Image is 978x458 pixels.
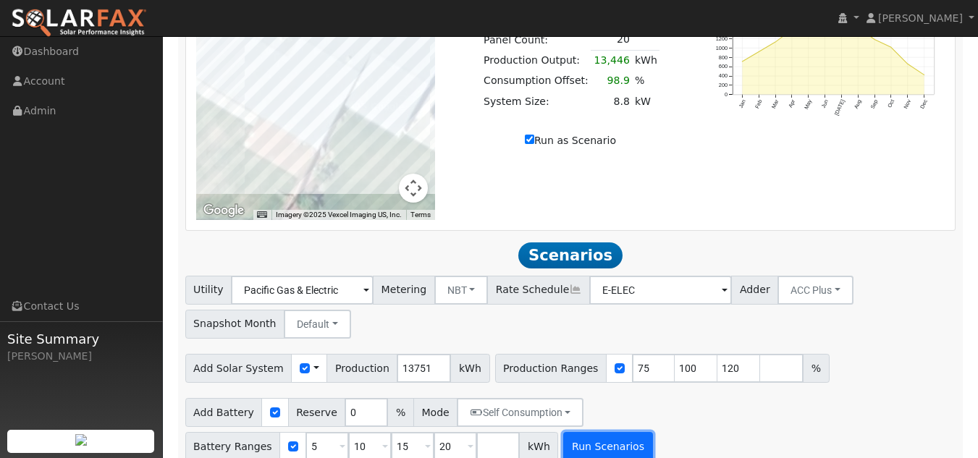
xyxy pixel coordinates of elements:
td: 20 [591,30,632,51]
td: kW [632,91,659,111]
span: kWh [450,354,489,383]
button: Default [284,310,351,339]
span: Mode [413,398,458,427]
circle: onclick="" [890,46,893,48]
span: % [803,354,829,383]
td: Production Output: [481,50,591,71]
span: Scenarios [518,242,622,268]
span: Utility [185,276,232,305]
button: Keyboard shortcuts [257,210,267,220]
circle: onclick="" [923,74,925,76]
span: Add Solar System [185,354,292,383]
span: Snapshot Month [185,310,285,339]
text: Jun [820,98,830,109]
span: Add Battery [185,398,263,427]
text: [DATE] [833,98,846,116]
text: Jan [737,98,746,109]
span: % [387,398,413,427]
a: Open this area in Google Maps (opens a new window) [200,201,248,220]
text: 1200 [715,35,727,42]
img: Google [200,201,248,220]
text: Aug [853,98,863,110]
td: % [632,71,659,91]
text: Oct [886,98,895,109]
td: kWh [632,50,659,71]
input: Select a Utility [231,276,374,305]
circle: onclick="" [757,51,759,53]
span: [PERSON_NAME] [878,12,963,24]
circle: onclick="" [774,41,776,43]
text: Feb [754,98,764,109]
td: Panel Count: [481,30,591,51]
span: Production Ranges [495,354,607,383]
text: Sep [869,98,880,110]
span: Reserve [288,398,346,427]
circle: onclick="" [907,63,909,65]
text: 400 [718,72,727,79]
text: Nov [903,98,913,110]
input: Run as Scenario [525,135,534,144]
td: 98.9 [591,71,632,91]
label: Run as Scenario [525,133,616,148]
text: 600 [718,64,727,70]
span: Adder [731,276,778,305]
text: 1000 [715,45,727,51]
td: 8.8 [591,91,632,111]
span: Metering [373,276,435,305]
img: retrieve [75,434,87,446]
text: 0 [725,91,728,98]
button: Self Consumption [457,398,583,427]
div: [PERSON_NAME] [7,349,155,364]
img: SolarFax [11,8,147,38]
button: ACC Plus [777,276,853,305]
a: Terms (opens in new tab) [410,211,431,219]
span: Imagery ©2025 Vexcel Imaging US, Inc. [276,211,402,219]
text: 200 [718,82,727,88]
span: Production [326,354,397,383]
circle: onclick="" [741,61,743,63]
td: 13,446 [591,50,632,71]
span: Rate Schedule [487,276,590,305]
input: Select a Rate Schedule [589,276,732,305]
text: Mar [770,98,780,110]
text: Apr [787,98,796,109]
text: 800 [718,54,727,61]
circle: onclick="" [874,38,876,41]
button: Map camera controls [399,174,428,203]
text: Dec [919,98,929,110]
text: May [803,98,813,111]
span: Site Summary [7,329,155,349]
button: NBT [434,276,489,305]
td: System Size: [481,91,591,111]
td: Consumption Offset: [481,71,591,91]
